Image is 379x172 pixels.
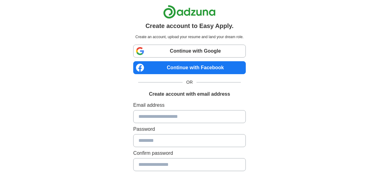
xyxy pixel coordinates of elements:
[133,102,246,109] label: Email address
[146,21,234,30] h1: Create account to Easy Apply.
[133,61,246,74] a: Continue with Facebook
[183,79,196,86] span: OR
[133,126,246,133] label: Password
[149,90,230,98] h1: Create account with email address
[134,34,245,40] p: Create an account, upload your resume and land your dream role.
[163,5,216,19] img: Adzuna logo
[133,150,246,157] label: Confirm password
[133,45,246,58] a: Continue with Google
